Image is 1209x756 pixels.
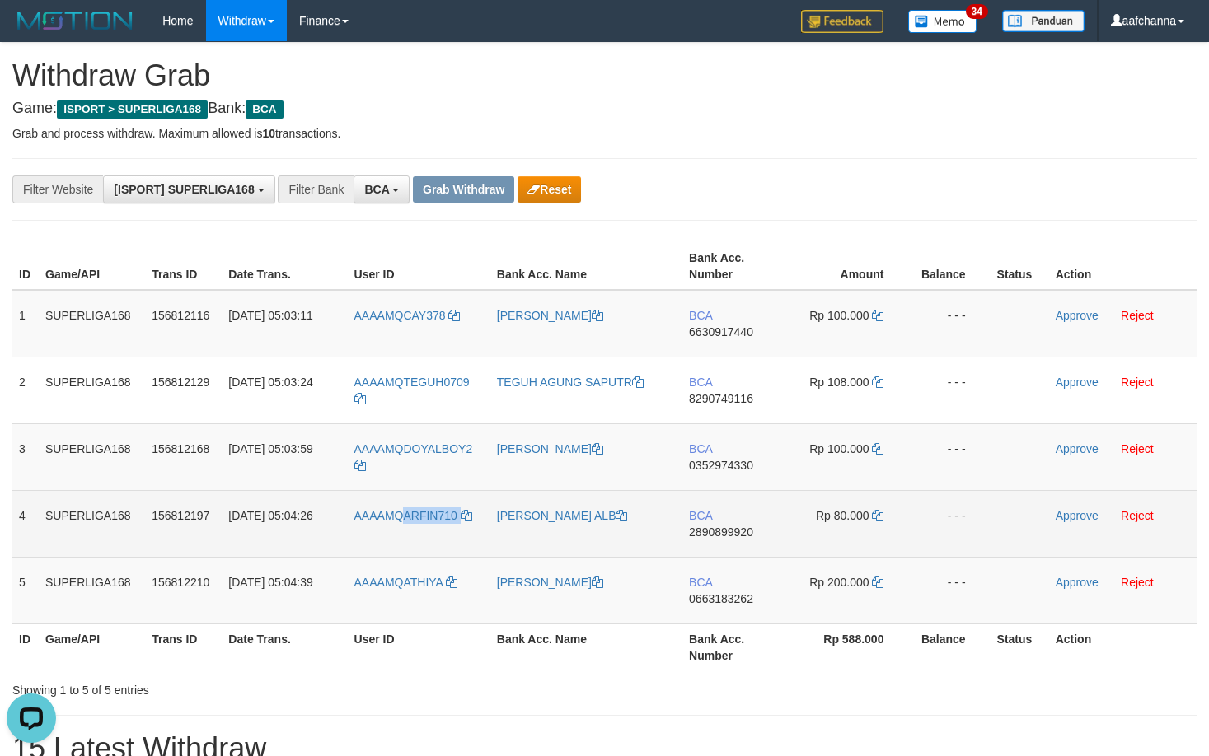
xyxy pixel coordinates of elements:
[689,392,753,405] span: Copy 8290749116 to clipboard
[1121,576,1154,589] a: Reject
[1056,509,1099,522] a: Approve
[689,509,712,522] span: BCA
[12,557,39,623] td: 5
[152,576,209,589] span: 156812210
[228,442,312,455] span: [DATE] 05:03:59
[354,576,443,589] span: AAAAMQATHIYA
[114,183,254,196] span: [ISPORT] SUPERLIGA168
[12,623,39,670] th: ID
[991,623,1049,670] th: Status
[39,357,145,423] td: SUPERLIGA168
[278,175,354,203] div: Filter Bank
[12,125,1197,142] p: Grab and process withdraw. Maximum allowed is transactions.
[103,175,274,203] button: [ISPORT] SUPERLIGA168
[413,176,514,203] button: Grab Withdraw
[1056,442,1099,455] a: Approve
[682,623,785,670] th: Bank Acc. Number
[872,442,883,455] a: Copy 100000 to clipboard
[497,309,603,322] a: [PERSON_NAME]
[354,376,470,405] a: AAAAMQTEGUH0709
[809,309,869,322] span: Rp 100.000
[12,243,39,290] th: ID
[1121,309,1154,322] a: Reject
[809,576,869,589] span: Rp 200.000
[262,127,275,140] strong: 10
[1002,10,1085,32] img: panduan.png
[39,423,145,490] td: SUPERLIGA168
[12,490,39,557] td: 4
[12,675,491,698] div: Showing 1 to 5 of 5 entries
[152,309,209,322] span: 156812116
[152,376,209,389] span: 156812129
[354,576,458,589] a: AAAAMQATHIYA
[1056,309,1099,322] a: Approve
[497,576,603,589] a: [PERSON_NAME]
[801,10,883,33] img: Feedback.jpg
[222,623,347,670] th: Date Trans.
[354,509,457,522] span: AAAAMQARFIN710
[348,623,490,670] th: User ID
[908,557,990,623] td: - - -
[1049,243,1197,290] th: Action
[12,100,1197,117] h4: Game: Bank:
[152,442,209,455] span: 156812168
[39,290,145,357] td: SUPERLIGA168
[908,623,990,670] th: Balance
[872,509,883,522] a: Copy 80000 to clipboard
[354,309,446,322] span: AAAAMQCAY378
[809,442,869,455] span: Rp 100.000
[518,176,581,203] button: Reset
[1121,376,1154,389] a: Reject
[497,376,644,389] a: TEGUH AGUNG SAPUTR
[12,290,39,357] td: 1
[57,100,208,119] span: ISPORT > SUPERLIGA168
[497,509,628,522] a: [PERSON_NAME] ALB
[490,623,682,670] th: Bank Acc. Name
[689,459,753,472] span: Copy 0352974330 to clipboard
[39,557,145,623] td: SUPERLIGA168
[689,525,753,539] span: Copy 2890899920 to clipboard
[145,623,222,670] th: Trans ID
[12,8,138,33] img: MOTION_logo.png
[497,442,603,455] a: [PERSON_NAME]
[689,309,712,322] span: BCA
[354,442,473,472] a: AAAAMQDOYALBOY2
[689,376,712,389] span: BCA
[908,290,990,357] td: - - -
[908,357,990,423] td: - - -
[872,576,883,589] a: Copy 200000 to clipboard
[222,243,347,290] th: Date Trans.
[1121,442,1154,455] a: Reject
[689,592,753,605] span: Copy 0663183262 to clipboard
[354,175,410,203] button: BCA
[12,357,39,423] td: 2
[145,243,222,290] th: Trans ID
[39,623,145,670] th: Game/API
[689,576,712,589] span: BCA
[364,183,389,196] span: BCA
[966,4,988,19] span: 34
[246,100,283,119] span: BCA
[490,243,682,290] th: Bank Acc. Name
[682,243,785,290] th: Bank Acc. Number
[908,490,990,557] td: - - -
[908,243,990,290] th: Balance
[354,309,461,322] a: AAAAMQCAY378
[908,10,977,33] img: Button%20Memo.svg
[689,325,753,338] span: Copy 6630917440 to clipboard
[39,490,145,557] td: SUPERLIGA168
[348,243,490,290] th: User ID
[152,509,209,522] span: 156812197
[228,309,312,322] span: [DATE] 05:03:11
[228,576,312,589] span: [DATE] 05:04:39
[785,243,908,290] th: Amount
[39,243,145,290] th: Game/API
[872,309,883,322] a: Copy 100000 to clipboard
[7,7,56,56] button: Open LiveChat chat widget
[689,442,712,455] span: BCA
[12,175,103,203] div: Filter Website
[785,623,908,670] th: Rp 588.000
[12,59,1197,92] h1: Withdraw Grab
[1049,623,1197,670] th: Action
[1056,576,1099,589] a: Approve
